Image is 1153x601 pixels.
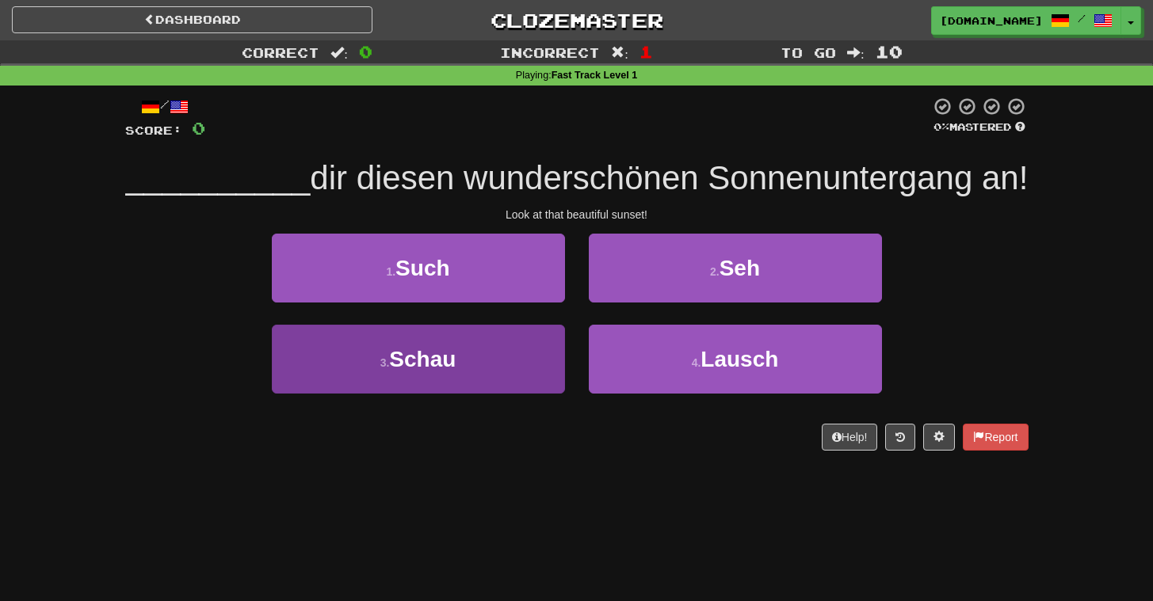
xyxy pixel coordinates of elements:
small: 4 . [692,356,701,369]
a: Dashboard [12,6,372,33]
span: Lausch [701,347,778,371]
button: Report [963,424,1028,451]
span: 0 [359,42,372,61]
span: Such [395,256,449,280]
span: Incorrect [500,44,600,60]
span: : [611,46,628,59]
span: 10 [876,42,903,61]
small: 2 . [710,265,720,278]
div: Look at that beautiful sunset! [125,207,1029,223]
span: [DOMAIN_NAME] [940,13,1043,28]
span: __________ [125,159,311,196]
small: 3 . [380,356,390,369]
span: 0 [192,118,205,138]
span: To go [781,44,836,60]
span: 1 [639,42,653,61]
a: [DOMAIN_NAME] / [931,6,1121,35]
span: / [1078,13,1086,24]
span: 0 % [933,120,949,133]
span: : [330,46,348,59]
button: Help! [822,424,878,451]
button: 1.Such [272,234,565,302]
button: 3.Schau [272,325,565,394]
span: Seh [720,256,760,280]
small: 1 . [386,265,395,278]
a: Clozemaster [396,6,757,34]
div: Mastered [930,120,1029,135]
button: 4.Lausch [589,325,882,394]
button: 2.Seh [589,234,882,302]
span: : [847,46,865,59]
span: Correct [242,44,319,60]
span: dir diesen wunderschönen Sonnenuntergang an! [310,159,1028,196]
span: Score: [125,124,182,137]
button: Round history (alt+y) [885,424,915,451]
strong: Fast Track Level 1 [552,70,638,81]
span: Schau [389,347,456,371]
div: / [125,97,205,116]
